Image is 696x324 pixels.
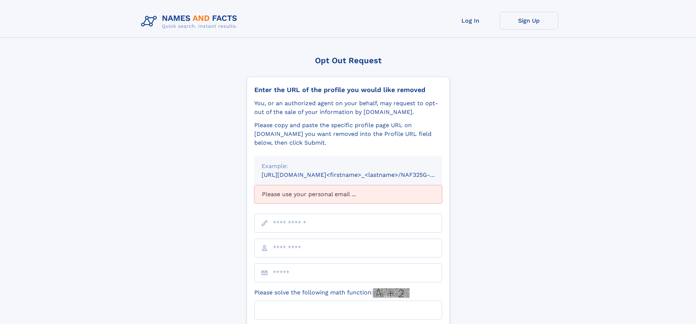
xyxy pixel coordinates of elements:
div: Opt Out Request [247,56,450,65]
div: Enter the URL of the profile you would like removed [254,86,442,94]
small: [URL][DOMAIN_NAME]<firstname>_<lastname>/NAF325G-xxxxxxxx [262,171,456,178]
div: You, or an authorized agent on your behalf, may request to opt-out of the sale of your informatio... [254,99,442,117]
div: Please copy and paste the specific profile page URL on [DOMAIN_NAME] you want removed into the Pr... [254,121,442,147]
a: Log In [441,12,500,30]
img: Logo Names and Facts [138,12,243,31]
div: Please use your personal email ... [254,185,442,203]
div: Example: [262,162,435,171]
label: Please solve the following math function: [254,288,410,298]
a: Sign Up [500,12,558,30]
